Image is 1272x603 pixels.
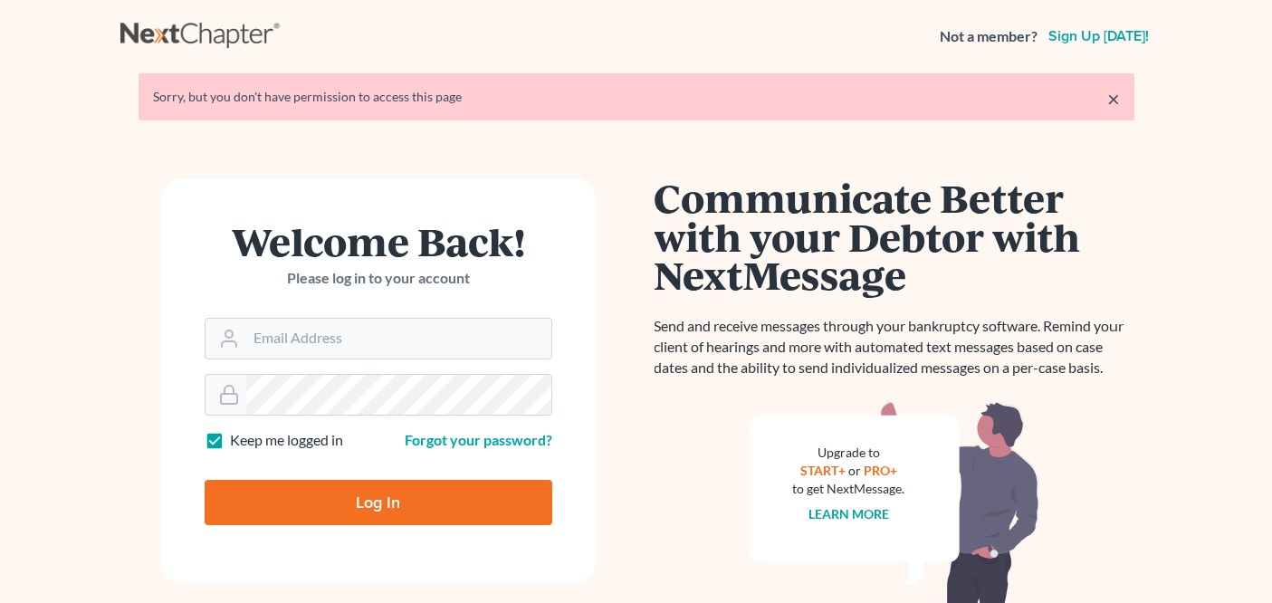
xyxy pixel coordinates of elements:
label: Keep me logged in [230,430,343,451]
span: or [848,463,861,478]
h1: Welcome Back! [205,222,552,261]
a: Sign up [DATE]! [1045,29,1152,43]
a: Learn more [808,506,889,522]
input: Email Address [246,319,551,359]
a: PRO+ [864,463,897,478]
div: Upgrade to [793,444,905,462]
strong: Not a member? [940,26,1038,47]
a: Forgot your password? [405,431,552,448]
a: START+ [800,463,846,478]
input: Log In [205,480,552,525]
p: Please log in to your account [205,268,552,289]
p: Send and receive messages through your bankruptcy software. Remind your client of hearings and mo... [655,316,1134,378]
div: to get NextMessage. [793,480,905,498]
h1: Communicate Better with your Debtor with NextMessage [655,178,1134,294]
div: Sorry, but you don't have permission to access this page [153,88,1120,106]
a: × [1107,88,1120,110]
